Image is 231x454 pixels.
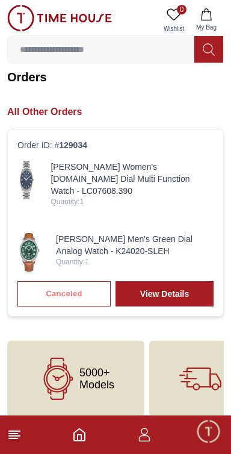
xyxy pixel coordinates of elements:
h2: Orders [7,69,224,86]
a: 0Wishlist [159,5,189,36]
span: My Bag [191,23,221,32]
a: Home [72,428,87,442]
img: ... [17,161,36,199]
h2: All Other Orders [7,105,224,119]
button: My Bag [189,5,224,36]
img: ... [7,5,112,31]
span: 0 [177,5,186,14]
a: [PERSON_NAME] Women's [DOMAIN_NAME] Dial Multi Function Watch - LC07608.390 [51,161,214,197]
img: ... [17,233,42,272]
span: 5000+ Models [79,367,114,391]
span: Order ID: # [17,139,87,151]
a: [PERSON_NAME] Men's Green Dial Analog Watch - K24020-SLEH [56,233,214,257]
div: Chat Widget [196,418,222,445]
span: 129034 [59,140,87,150]
span: Wishlist [159,24,189,33]
span: Quantity: 1 [56,257,214,267]
span: Quantity: 1 [51,197,214,207]
a: View Details [115,281,214,306]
